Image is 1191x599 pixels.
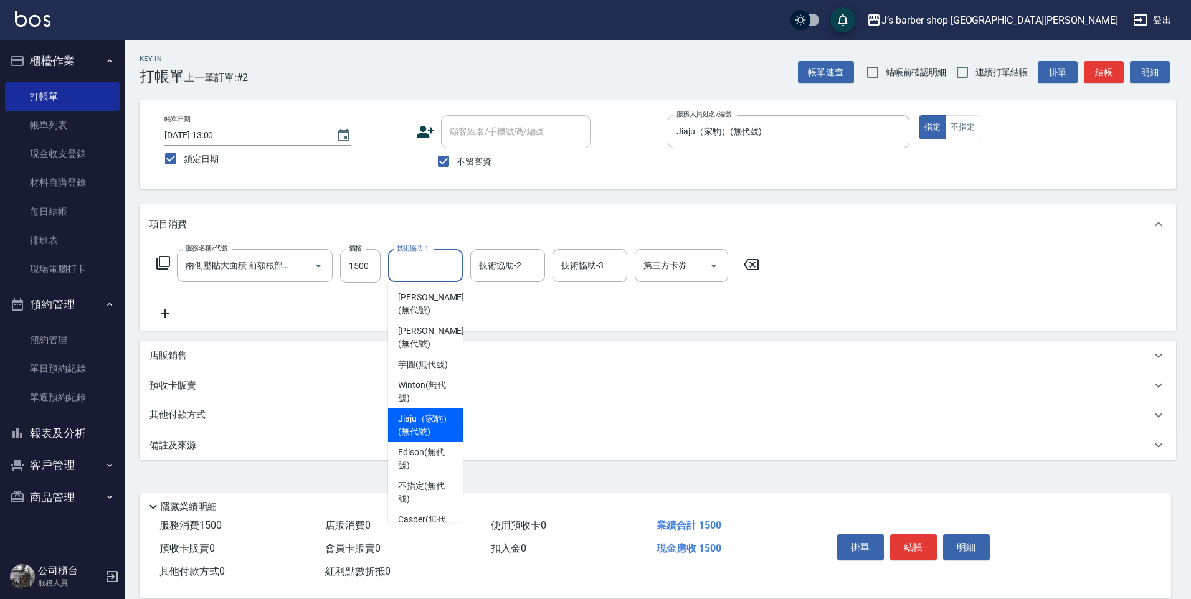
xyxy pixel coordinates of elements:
[657,519,721,531] span: 業績合計 1500
[140,341,1176,370] div: 店販銷售
[5,383,120,412] a: 單週預約紀錄
[398,446,453,472] span: Edison (無代號)
[15,11,50,27] img: Logo
[5,197,120,226] a: 每日結帳
[159,565,225,577] span: 其他付款方式 0
[457,155,491,168] span: 不留客資
[159,519,222,531] span: 服務消費 1500
[149,408,212,422] p: 其他付款方式
[5,45,120,77] button: 櫃檯作業
[5,139,120,168] a: 現金收支登錄
[5,226,120,255] a: 排班表
[329,121,359,151] button: Choose date, selected date is 2025-08-12
[837,534,884,560] button: 掛單
[1128,9,1176,32] button: 登出
[5,354,120,383] a: 單日預約紀錄
[5,111,120,139] a: 帳單列表
[398,479,453,506] span: 不指定 (無代號)
[1084,61,1124,84] button: 結帳
[325,565,391,577] span: 紅利點數折抵 0
[704,256,724,276] button: Open
[5,82,120,111] a: 打帳單
[140,370,1176,400] div: 預收卡販賣
[149,379,196,392] p: 預收卡販賣
[398,291,464,317] span: [PERSON_NAME] (無代號)
[491,519,546,531] span: 使用預收卡 0
[149,218,187,231] p: 項目消費
[5,326,120,354] a: 預約管理
[186,243,227,253] label: 服務名稱/代號
[149,439,196,452] p: 備註及來源
[491,542,526,554] span: 扣入金 0
[38,577,102,588] p: 服務人員
[184,70,249,85] span: 上一筆訂單:#2
[676,110,731,119] label: 服務人員姓名/編號
[184,153,219,166] span: 鎖定日期
[398,379,453,405] span: Winton (無代號)
[5,168,120,197] a: 材料自購登錄
[943,534,990,560] button: 明細
[140,55,184,63] h2: Key In
[975,66,1028,79] span: 連續打單結帳
[398,412,453,438] span: Jiaju（家駒） (無代號)
[881,12,1118,28] div: J’s barber shop [GEOGRAPHIC_DATA][PERSON_NAME]
[919,115,946,139] button: 指定
[140,68,184,85] h3: 打帳單
[349,243,362,253] label: 價格
[325,542,381,554] span: 會員卡販賣 0
[946,115,980,139] button: 不指定
[5,288,120,321] button: 預約管理
[161,501,217,514] p: 隱藏業績明細
[140,430,1176,460] div: 備註及來源
[1038,61,1078,84] button: 掛單
[308,256,328,276] button: Open
[398,358,448,371] span: 芋圓 (無代號)
[830,7,855,32] button: save
[398,513,453,539] span: Casper (無代號)
[1130,61,1170,84] button: 明細
[5,255,120,283] a: 現場電腦打卡
[325,519,371,531] span: 店販消費 0
[5,481,120,514] button: 商品管理
[886,66,947,79] span: 結帳前確認明細
[861,7,1123,33] button: J’s barber shop [GEOGRAPHIC_DATA][PERSON_NAME]
[657,542,721,554] span: 現金應收 1500
[10,564,35,589] img: Person
[890,534,937,560] button: 結帳
[397,243,429,253] label: 技術協助-1
[159,542,215,554] span: 預收卡販賣 0
[140,400,1176,430] div: 其他付款方式
[398,324,464,351] span: [PERSON_NAME] (無代號)
[164,125,324,146] input: YYYY/MM/DD hh:mm
[164,115,191,124] label: 帳單日期
[798,61,854,84] button: 帳單速查
[149,349,187,362] p: 店販銷售
[5,417,120,450] button: 報表及分析
[38,565,102,577] h5: 公司櫃台
[5,449,120,481] button: 客戶管理
[140,204,1176,244] div: 項目消費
